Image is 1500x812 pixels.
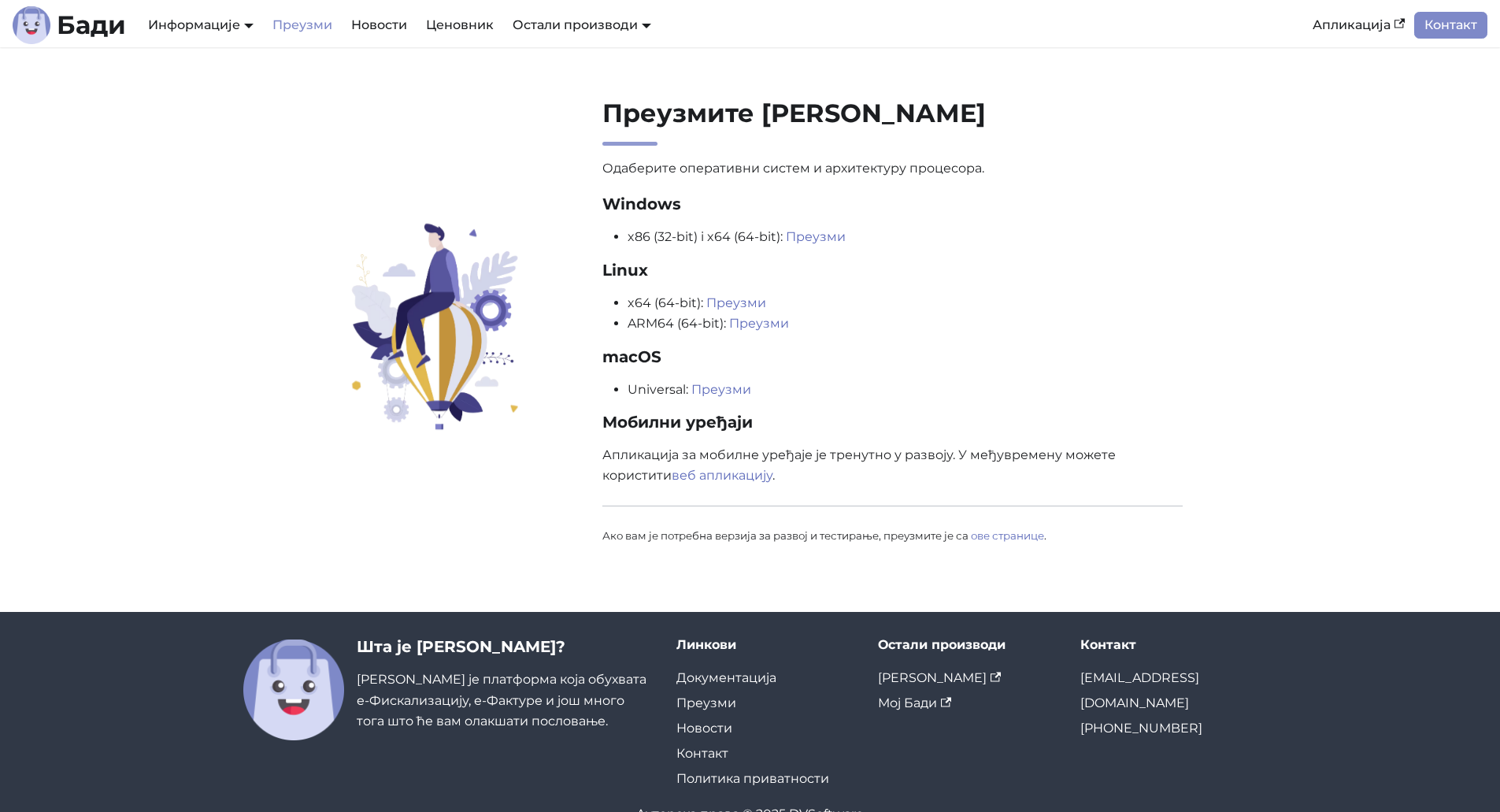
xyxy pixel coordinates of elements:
a: Контакт [676,746,728,761]
a: Преузми [786,229,846,244]
img: Лого [13,6,50,44]
a: Апликација [1303,12,1414,39]
div: [PERSON_NAME] је платформа која обухвата е-Фискализацију, е-Фактуре и још много тога што ће вам о... [357,637,651,740]
a: Преузми [729,316,789,331]
a: веб апликацију [672,468,772,483]
h3: macOS [602,347,1183,367]
a: Ценовник [417,12,503,39]
h3: Мобилни уређаји [602,413,1183,432]
a: [EMAIL_ADDRESS][DOMAIN_NAME] [1080,670,1199,710]
h3: Linux [602,261,1183,280]
a: Преузми [263,12,342,39]
a: Преузми [676,695,736,710]
li: Universal: [628,380,1183,400]
img: Бади [243,640,344,740]
div: Контакт [1080,637,1257,653]
img: Преузмите Бади [313,221,554,432]
a: ове странице [971,529,1044,542]
li: ARM64 (64-bit): [628,313,1183,334]
a: Преузми [706,295,766,310]
a: ЛогоБади [13,6,126,44]
div: Линкови [676,637,854,653]
h2: Преузмите [PERSON_NAME] [602,98,1183,146]
h3: Windows [602,195,1183,214]
h3: Шта је [PERSON_NAME]? [357,637,651,657]
a: Мој Бади [878,695,951,710]
p: Апликација за мобилне уређаје је тренутно у развоју. У међувремену можете користити . [602,445,1183,487]
a: Документација [676,670,776,685]
li: x86 (32-bit) i x64 (64-bit): [628,227,1183,247]
a: [PHONE_NUMBER] [1080,721,1202,736]
a: Новости [342,12,417,39]
p: Одаберите оперативни систем и архитектуру процесора. [602,158,1183,179]
a: Информације [148,17,254,32]
li: x64 (64-bit): [628,293,1183,313]
a: Новости [676,721,732,736]
a: Политика приватности [676,771,829,786]
div: Остали производи [878,637,1055,653]
a: [PERSON_NAME] [878,670,1001,685]
a: Контакт [1414,12,1487,39]
b: Бади [57,13,126,38]
small: Ако вам је потребна верзија за развој и тестирање, преузмите је са . [602,529,1046,542]
a: Преузми [691,382,751,397]
a: Остали производи [513,17,651,32]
